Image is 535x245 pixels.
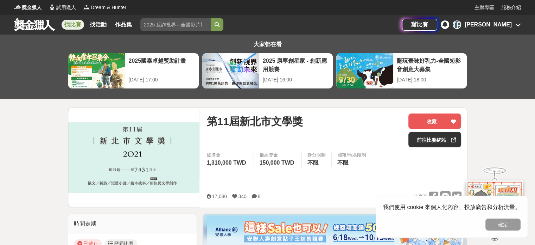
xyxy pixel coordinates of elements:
[307,152,326,159] div: 身分限制
[68,108,200,207] img: Cover Image
[206,114,302,129] span: 第11屆新北市文學獎
[22,4,42,11] span: 獎金獵人
[129,57,195,73] div: 2025國泰卓越獎助計畫
[383,204,521,210] span: 我們使用 cookie 來個人化內容、投放廣告和分析流量。
[466,178,523,225] img: d2146d9a-e6f6-4337-9592-8cefde37ba6b.png
[263,57,329,73] div: 2025 康寧創星家 - 創新應用競賽
[87,20,109,30] a: 找活動
[56,4,76,11] span: 試用獵人
[402,19,437,31] a: 辦比賽
[260,152,296,159] span: 最高獎金
[91,4,126,11] span: Dream & Hunter
[83,4,126,11] a: LogoDream & Hunter
[112,20,135,30] a: 作品集
[206,160,246,166] span: 1,310,000 TWD
[49,4,76,11] a: Logo試用獵人
[49,4,56,11] img: Logo
[238,194,246,199] span: 340
[337,160,349,166] span: 不限
[408,132,461,147] a: 前往比賽網站
[140,18,211,31] input: 2025 反詐視界—全國影片競賽
[408,114,461,129] button: 收藏
[212,194,227,199] span: 17,080
[413,191,427,202] span: 分享至
[485,219,521,231] button: 確定
[68,53,199,89] a: 2025國泰卓越獎助計畫[DATE] 17:00
[475,4,494,11] a: 主辦專區
[202,53,333,89] a: 2025 康寧創星家 - 創新應用競賽[DATE] 16:00
[263,76,329,84] div: [DATE] 16:00
[397,76,463,84] div: [DATE] 18:00
[129,76,195,84] div: [DATE] 17:00
[252,41,284,47] span: 大家都在看
[337,152,366,159] div: 國籍/地區限制
[14,4,42,11] a: Logo獎金獵人
[465,20,512,29] div: [PERSON_NAME]
[336,53,467,89] a: 翻玩臺味好乳力-全國短影音創意大募集[DATE] 18:00
[62,20,84,30] a: 找比賽
[397,57,463,73] div: 翻玩臺味好乳力-全國短影音創意大募集
[68,214,197,234] div: 時間走期
[14,4,21,11] img: Logo
[258,194,261,199] span: 8
[83,4,90,11] img: Logo
[307,160,319,166] span: 不限
[206,152,248,159] span: 總獎金
[501,4,521,11] a: 服務介紹
[260,160,294,166] span: 150,000 TWD
[453,20,461,29] div: [PERSON_NAME]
